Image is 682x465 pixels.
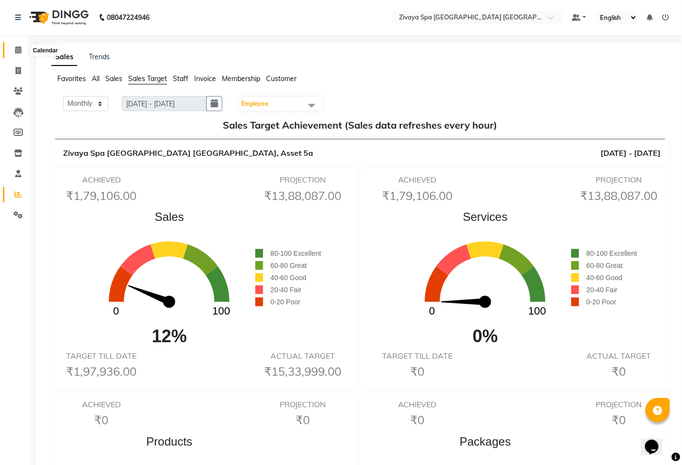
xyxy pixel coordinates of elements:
[173,74,188,83] span: Staff
[128,74,167,83] span: Sales Target
[600,147,661,159] span: [DATE] - [DATE]
[270,262,307,269] span: 60-80 Great
[58,413,145,427] h6: ₹0
[374,189,461,203] h6: ₹1,79,106.00
[92,74,100,83] span: All
[641,426,672,455] iframe: chat widget
[270,274,306,282] span: 40-60 Good
[114,305,119,317] text: 0
[122,96,207,111] input: DD/MM/YYYY-DD/MM/YYYY
[586,298,616,306] span: 0-20 Poor
[57,74,86,83] span: Favorites
[270,249,321,257] span: 80-100 Excellent
[586,249,637,257] span: 80-100 Excellent
[576,189,662,203] h6: ₹13,88,087.00
[266,74,297,83] span: Customer
[260,351,346,361] h6: ACTUAL TARGET
[576,365,662,379] h6: ₹0
[374,351,461,361] h6: TARGET TILL DATE
[260,413,346,427] h6: ₹0
[586,286,617,294] span: 20-40 Fair
[529,305,547,317] text: 100
[25,4,91,31] img: logo
[576,400,662,409] h6: PROJECTION
[83,433,255,450] span: Products
[374,413,461,427] h6: ₹0
[89,52,110,61] a: Trends
[430,305,435,317] text: 0
[63,148,313,158] span: Zivaya Spa [GEOGRAPHIC_DATA] [GEOGRAPHIC_DATA], Asset 5a
[260,365,346,379] h6: ₹15,33,999.00
[105,74,122,83] span: Sales
[260,175,346,184] h6: PROJECTION
[213,305,231,317] text: 100
[399,433,571,450] span: Packages
[58,400,145,409] h6: ACHIEVED
[576,351,662,361] h6: ACTUAL TARGET
[241,100,268,107] span: Employee
[576,413,662,427] h6: ₹0
[83,208,255,226] span: Sales
[586,262,623,269] span: 60-80 Great
[374,175,461,184] h6: ACHIEVED
[58,175,145,184] h6: ACHIEVED
[31,45,60,56] div: Calendar
[58,351,145,361] h6: TARGET TILL DATE
[58,365,145,379] h6: ₹1,97,936.00
[222,74,260,83] span: Membership
[260,189,346,203] h6: ₹13,88,087.00
[576,175,662,184] h6: PROJECTION
[399,208,571,226] span: Services
[586,274,622,282] span: 40-60 Good
[374,365,461,379] h6: ₹0
[58,189,145,203] h6: ₹1,79,106.00
[194,74,216,83] span: Invoice
[270,298,300,306] span: 0-20 Poor
[83,323,255,349] span: 12%
[399,323,571,349] span: 0%
[374,400,461,409] h6: ACHIEVED
[270,286,301,294] span: 20-40 Fair
[59,119,661,131] h5: Sales Target Achievement (Sales data refreshes every hour)
[260,400,346,409] h6: PROJECTION
[107,4,150,31] b: 08047224946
